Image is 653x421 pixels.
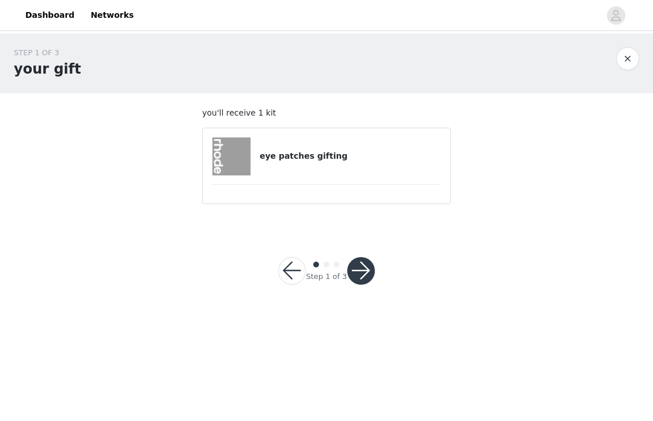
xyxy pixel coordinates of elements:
a: Dashboard [18,2,81,28]
h4: eye patches gifting [260,150,441,162]
img: eye patches gifting [212,137,250,175]
div: STEP 1 OF 3 [14,47,81,59]
p: you'll receive 1 kit [202,107,451,119]
h1: your gift [14,59,81,79]
a: Networks [83,2,141,28]
div: Step 1 of 3 [306,271,347,282]
div: avatar [610,6,621,25]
